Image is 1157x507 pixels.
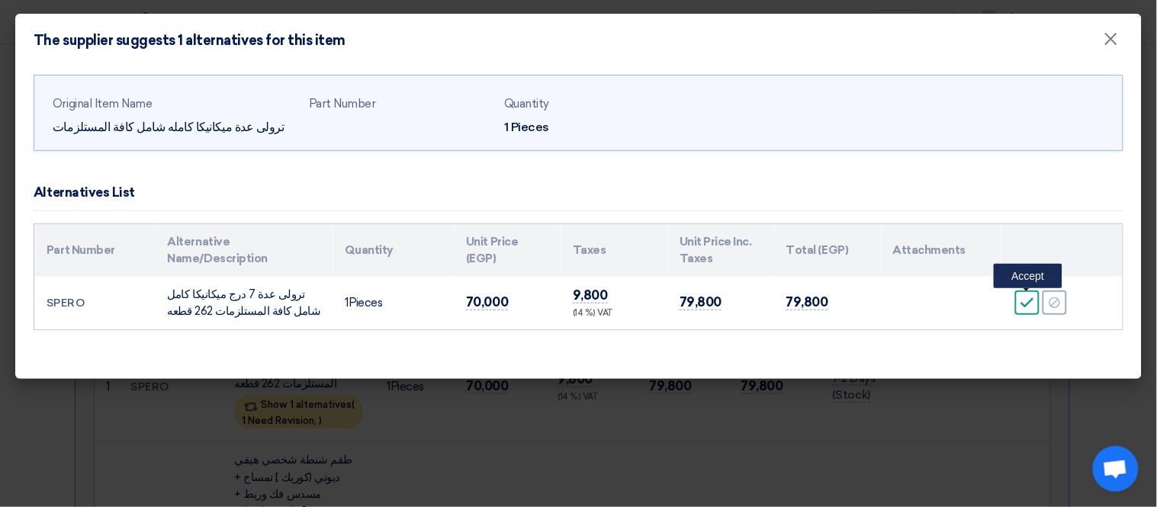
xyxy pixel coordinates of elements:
[309,95,492,113] div: Part Number
[345,296,349,310] span: 1
[156,224,333,277] th: Alternative Name/Description
[34,224,156,277] th: Part Number
[53,95,297,113] div: Original Item Name
[34,277,156,329] td: SPERO
[1093,446,1139,492] div: Open chat
[333,224,455,277] th: Quantity
[34,183,135,203] div: Alternatives List
[1091,24,1131,55] button: Close
[680,294,722,310] span: 79,800
[466,294,508,310] span: 70,000
[333,277,455,329] td: Pieces
[1104,27,1119,58] span: ×
[881,224,1002,277] th: Attachments
[504,95,687,113] div: Quantity
[786,294,828,310] span: 79,800
[774,224,881,277] th: Total (EGP)
[53,118,297,136] div: ترولى عدة ميكانيكا كامله شامل كافة المستلزمات
[156,277,333,329] td: ترولى عدة 7 درج ميكانيكا كامل شامل كافة المستلزمات 262 قطعه
[573,307,655,320] div: (14 %) VAT
[504,118,687,136] div: 1 Pieces
[454,224,561,277] th: Unit Price (EGP)
[34,32,345,49] h4: The supplier suggests 1 alternatives for this item
[667,224,774,277] th: Unit Price Inc. Taxes
[994,264,1062,288] div: Accept
[561,224,667,277] th: Taxes
[573,287,608,303] span: 9,800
